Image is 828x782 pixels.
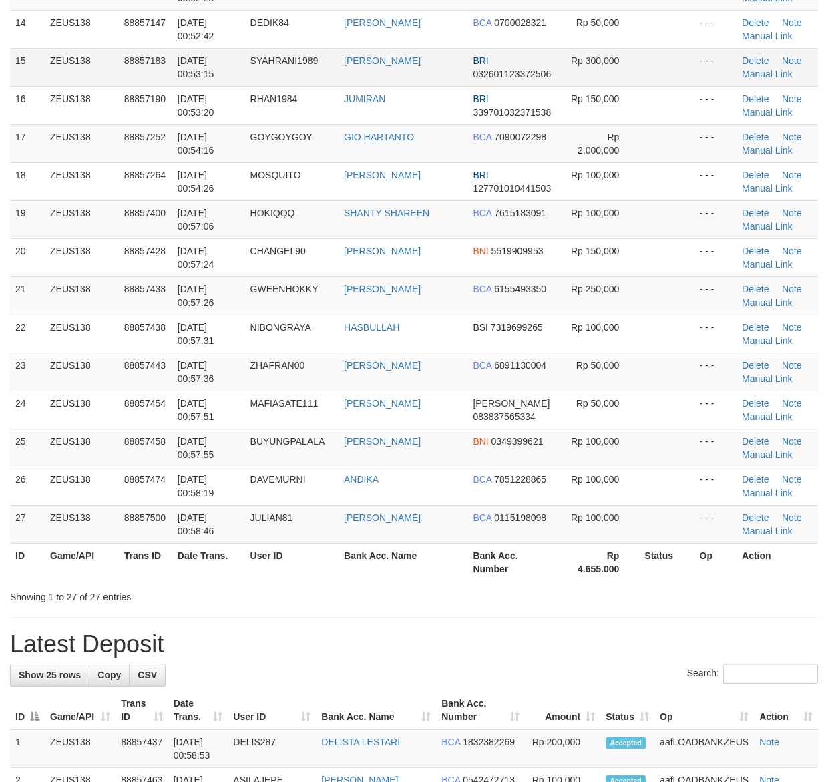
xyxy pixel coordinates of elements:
[124,284,166,295] span: 88857433
[45,543,119,581] th: Game/API
[782,93,802,104] a: Note
[576,17,620,28] span: Rp 50,000
[250,55,319,66] span: SYAHRANI1989
[10,353,45,391] td: 23
[473,512,491,523] span: BCA
[782,322,802,333] a: Note
[45,353,119,391] td: ZEUS138
[494,474,546,485] span: Copy 7851228865 to clipboard
[694,315,737,353] td: - - -
[45,200,119,238] td: ZEUS138
[723,664,818,684] input: Search:
[124,132,166,142] span: 88857252
[344,284,421,295] a: [PERSON_NAME]
[694,86,737,124] td: - - -
[10,200,45,238] td: 19
[178,398,214,422] span: [DATE] 00:57:51
[10,276,45,315] td: 21
[228,691,316,729] th: User ID: activate to sort column ascending
[742,208,769,218] a: Delete
[178,474,214,498] span: [DATE] 00:58:19
[124,360,166,371] span: 88857443
[782,208,802,218] a: Note
[742,132,769,142] a: Delete
[694,353,737,391] td: - - -
[124,474,166,485] span: 88857474
[10,543,45,581] th: ID
[494,512,546,523] span: Copy 0115198098 to clipboard
[178,93,214,118] span: [DATE] 00:53:20
[571,284,619,295] span: Rp 250,000
[45,391,119,429] td: ZEUS138
[172,543,245,581] th: Date Trans.
[742,487,793,498] a: Manual Link
[576,398,620,409] span: Rp 50,000
[178,17,214,41] span: [DATE] 00:52:42
[742,55,769,66] a: Delete
[694,276,737,315] td: - - -
[742,107,793,118] a: Manual Link
[473,398,550,409] span: [PERSON_NAME]
[742,284,769,295] a: Delete
[97,670,121,680] span: Copy
[694,200,737,238] td: - - -
[178,208,214,232] span: [DATE] 00:57:06
[178,170,214,194] span: [DATE] 00:54:26
[654,691,754,729] th: Op: activate to sort column ascending
[463,737,515,747] span: Copy 1832382269 to clipboard
[441,737,460,747] span: BCA
[571,436,619,447] span: Rp 100,000
[45,86,119,124] td: ZEUS138
[571,93,619,104] span: Rp 150,000
[494,284,546,295] span: Copy 6155493350 to clipboard
[250,17,289,28] span: DEDIK84
[129,664,166,687] a: CSV
[45,276,119,315] td: ZEUS138
[742,93,769,104] a: Delete
[168,691,228,729] th: Date Trans.: activate to sort column ascending
[742,221,793,232] a: Manual Link
[473,246,488,256] span: BNI
[737,543,818,581] th: Action
[344,208,429,218] a: SHANTY SHAREEN
[228,729,316,768] td: DELIS287
[344,512,421,523] a: [PERSON_NAME]
[782,512,802,523] a: Note
[742,436,769,447] a: Delete
[742,31,793,41] a: Manual Link
[694,391,737,429] td: - - -
[494,360,546,371] span: Copy 6891130004 to clipboard
[250,132,313,142] span: GOYGOYGOY
[742,183,793,194] a: Manual Link
[473,107,551,118] span: Copy 339701032371538 to clipboard
[694,238,737,276] td: - - -
[473,183,551,194] span: Copy 127701010441503 to clipboard
[168,729,228,768] td: [DATE] 00:58:53
[250,246,306,256] span: CHANGEL90
[473,170,488,180] span: BRI
[473,322,488,333] span: BSI
[10,585,335,604] div: Showing 1 to 27 of 27 entries
[742,449,793,460] a: Manual Link
[782,398,802,409] a: Note
[687,664,818,684] label: Search:
[19,670,81,680] span: Show 25 rows
[494,132,546,142] span: Copy 7090072298 to clipboard
[525,729,600,768] td: Rp 200,000
[473,93,488,104] span: BRI
[45,162,119,200] td: ZEUS138
[124,436,166,447] span: 88857458
[10,691,45,729] th: ID: activate to sort column descending
[250,512,293,523] span: JULIAN81
[124,322,166,333] span: 88857438
[639,543,694,581] th: Status
[10,467,45,505] td: 26
[578,132,619,156] span: Rp 2,000,000
[178,322,214,346] span: [DATE] 00:57:31
[178,132,214,156] span: [DATE] 00:54:16
[491,322,543,333] span: Copy 7319699265 to clipboard
[782,360,802,371] a: Note
[344,436,421,447] a: [PERSON_NAME]
[344,246,421,256] a: [PERSON_NAME]
[694,543,737,581] th: Op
